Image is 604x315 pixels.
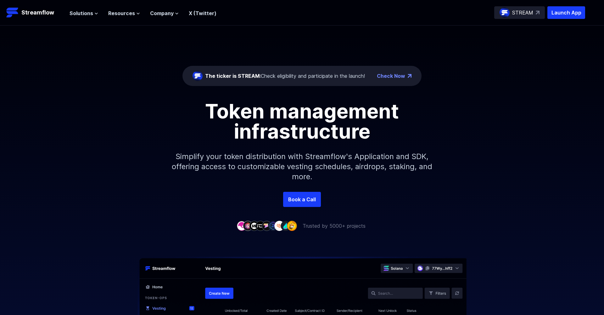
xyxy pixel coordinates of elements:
[150,9,174,17] span: Company
[205,72,365,80] div: Check eligibility and participate in the launch!
[377,72,405,80] a: Check Now
[274,221,284,231] img: company-7
[189,10,216,16] a: X (Twitter)
[70,9,93,17] span: Solutions
[536,11,540,14] img: top-right-arrow.svg
[249,221,259,231] img: company-3
[6,6,19,19] img: Streamflow Logo
[268,221,278,231] img: company-6
[150,9,179,17] button: Company
[283,192,321,207] a: Book a Call
[108,9,140,17] button: Resources
[243,221,253,231] img: company-2
[70,9,98,17] button: Solutions
[547,6,585,19] button: Launch App
[303,222,366,230] p: Trusted by 5000+ projects
[167,141,437,192] p: Simplify your token distribution with Streamflow's Application and SDK, offering access to custom...
[205,73,261,79] span: The ticker is STREAM:
[108,9,135,17] span: Resources
[237,221,247,231] img: company-1
[494,6,545,19] a: STREAM
[512,9,533,16] p: STREAM
[500,8,510,18] img: streamflow-logo-circle.png
[193,71,203,81] img: streamflow-logo-circle.png
[281,221,291,231] img: company-8
[408,74,411,78] img: top-right-arrow.png
[160,101,444,141] h1: Token management infrastructure
[6,6,63,19] a: Streamflow
[262,221,272,231] img: company-5
[255,221,266,231] img: company-4
[287,221,297,231] img: company-9
[21,8,54,17] p: Streamflow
